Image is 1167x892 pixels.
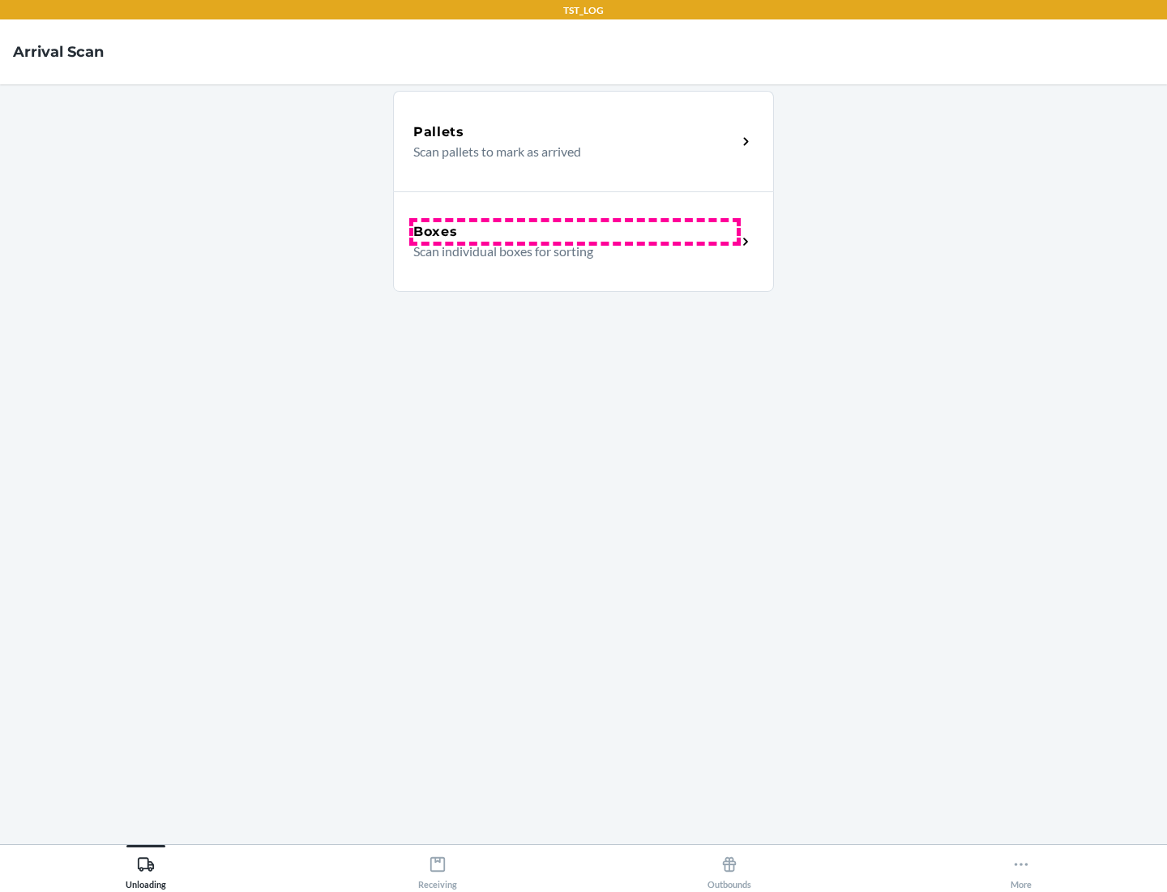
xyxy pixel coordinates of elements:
[1011,849,1032,890] div: More
[707,849,751,890] div: Outbounds
[13,41,104,62] h4: Arrival Scan
[418,849,457,890] div: Receiving
[413,242,724,261] p: Scan individual boxes for sorting
[126,849,166,890] div: Unloading
[583,845,875,890] button: Outbounds
[563,3,604,18] p: TST_LOG
[393,191,774,292] a: BoxesScan individual boxes for sorting
[875,845,1167,890] button: More
[292,845,583,890] button: Receiving
[413,142,724,161] p: Scan pallets to mark as arrived
[413,122,464,142] h5: Pallets
[393,91,774,191] a: PalletsScan pallets to mark as arrived
[413,222,458,242] h5: Boxes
